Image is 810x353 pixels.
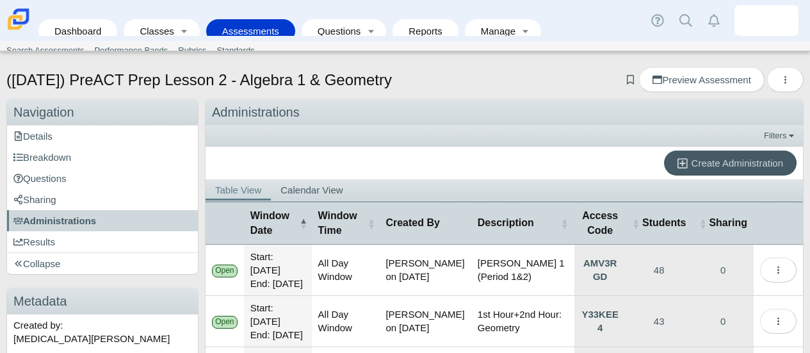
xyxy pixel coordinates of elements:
[574,296,626,347] a: Click to Expand
[692,245,754,295] a: Manage Sharing
[244,296,312,347] td: Start: [DATE] End: [DATE]
[13,105,74,119] span: Navigation
[517,19,535,43] a: Toggle expanded
[560,217,568,230] span: Description : Activate to sort
[212,316,238,328] div: Open
[7,315,198,349] div: Created by: [MEDICAL_DATA][PERSON_NAME]
[308,19,362,43] a: Questions
[7,126,198,147] a: Details
[13,152,71,163] span: Breakdown
[692,158,783,168] span: Create Administration
[45,19,111,43] a: Dashboard
[300,217,305,230] span: Window Date : Activate to invert sorting
[173,41,211,60] a: Rubrics
[6,69,392,91] h1: ([DATE]) PreACT Prep Lesson 2 - Algebra 1 & Geometry
[760,258,797,283] button: More options
[692,296,754,347] a: Manage Sharing
[574,245,626,295] a: Click to Expand
[7,147,198,168] a: Breakdown
[471,19,517,43] a: Manage
[312,296,380,347] td: All Day Window
[642,216,686,230] span: Students
[312,245,380,296] td: All Day Window
[7,253,198,274] a: Collapse
[13,258,60,269] span: Collapse
[7,210,198,231] a: Administrations
[478,216,558,230] span: Description
[212,265,238,277] div: Open
[624,74,636,85] a: Add bookmark
[368,217,373,230] span: Window Time : Activate to sort
[709,216,747,230] span: Sharing
[399,19,452,43] a: Reports
[5,24,32,35] a: Carmen School of Science & Technology
[213,19,289,43] a: Assessments
[7,231,198,252] a: Results
[639,67,764,92] a: Preview Assessment
[89,41,173,60] a: Performance Bands
[700,6,728,35] a: Alerts
[760,309,797,334] button: More options
[250,209,297,238] span: Window Date
[1,41,89,60] a: Search Assessments
[211,41,259,60] a: Standards
[175,19,193,43] a: Toggle expanded
[734,5,798,36] a: gerrit.mulder.oKQmOA
[652,74,750,85] span: Preview Assessment
[244,245,312,296] td: Start: [DATE] End: [DATE]
[13,236,55,247] span: Results
[664,151,797,176] a: Create Administration
[318,209,365,238] span: Window Time
[7,168,198,189] a: Questions
[626,245,692,295] a: View Participants
[379,296,471,347] td: [PERSON_NAME] on [DATE]
[761,129,800,142] a: Filters
[385,216,464,230] span: Created By
[756,10,777,31] img: gerrit.mulder.oKQmOA
[206,99,803,126] div: Administrations
[767,67,804,92] button: More options
[130,19,175,43] a: Classes
[13,194,56,205] span: Sharing
[581,209,619,238] span: Access Code
[362,19,380,43] a: Toggle expanded
[5,6,32,33] img: Carmen School of Science & Technology
[7,189,198,210] a: Sharing
[13,131,53,142] span: Details
[699,217,706,230] span: Sharing : Activate to sort
[626,296,692,347] a: View Participants
[13,173,67,184] span: Questions
[271,179,352,201] a: Calendar View
[13,215,96,226] span: Administrations
[471,296,575,347] td: 1st Hour+2nd Hour: Geometry
[7,288,198,315] h3: Metadata
[632,217,640,230] span: Students : Activate to sort
[379,245,471,296] td: [PERSON_NAME] on [DATE]
[471,245,575,296] td: [PERSON_NAME] 1 (Period 1&2)
[206,179,271,201] a: Table View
